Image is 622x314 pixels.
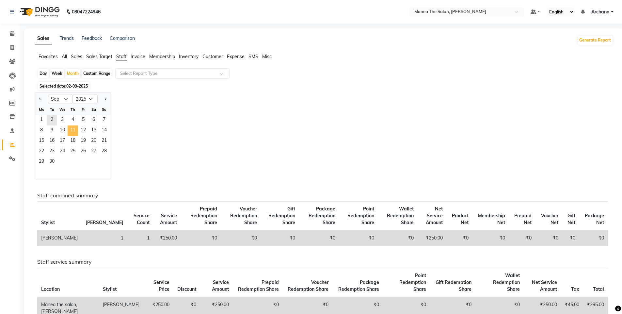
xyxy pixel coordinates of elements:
span: 4 [68,115,78,125]
span: 22 [36,146,47,157]
td: ₹0 [261,230,299,246]
div: Tuesday, September 23, 2025 [47,146,57,157]
span: Tax [571,286,579,292]
div: Thursday, September 18, 2025 [68,136,78,146]
h6: Staff combined summary [37,192,608,199]
span: Sales [71,54,82,59]
div: Custom Range [82,69,112,78]
span: 12 [78,125,88,136]
div: Monday, September 29, 2025 [36,157,47,167]
span: Voucher Net [541,213,558,225]
span: Net Service Amount [532,279,557,292]
img: logo [17,3,61,21]
span: 23 [47,146,57,157]
span: 9 [47,125,57,136]
span: 13 [88,125,99,136]
div: Fr [78,104,88,115]
div: Sunday, September 28, 2025 [99,146,109,157]
span: 14 [99,125,109,136]
div: Saturday, September 13, 2025 [88,125,99,136]
td: 1 [82,230,127,246]
td: ₹0 [299,230,339,246]
button: Next month [103,94,108,104]
h6: Staff service summary [37,259,608,265]
div: Thursday, September 11, 2025 [68,125,78,136]
td: ₹0 [447,230,473,246]
span: 29 [36,157,47,167]
span: Invoice [131,54,145,59]
td: ₹0 [562,230,580,246]
div: Day [38,69,49,78]
span: Package Redemption Share [338,279,379,292]
span: 26 [78,146,88,157]
div: Tuesday, September 2, 2025 [47,115,57,125]
span: SMS [248,54,258,59]
span: Stylist [103,286,117,292]
div: Wednesday, September 3, 2025 [57,115,68,125]
span: Misc [262,54,272,59]
span: Gift Net [567,213,575,225]
td: ₹0 [579,230,608,246]
span: Selected date: [38,82,89,90]
div: Week [50,69,64,78]
div: Su [99,104,109,115]
div: Month [65,69,80,78]
span: 30 [47,157,57,167]
span: 24 [57,146,68,157]
div: Friday, September 26, 2025 [78,146,88,157]
div: Monday, September 1, 2025 [36,115,47,125]
button: Previous month [38,94,43,104]
span: Archana [591,8,610,15]
span: 15 [36,136,47,146]
span: [PERSON_NAME] [86,220,123,225]
div: Wednesday, September 17, 2025 [57,136,68,146]
span: 7 [99,115,109,125]
span: Location [41,286,60,292]
td: ₹250.00 [153,230,181,246]
span: Discount [177,286,196,292]
div: Sa [88,104,99,115]
div: Saturday, September 20, 2025 [88,136,99,146]
span: Voucher Redemption Share [230,206,257,225]
span: Voucher Redemption Share [288,279,328,292]
span: Total [593,286,604,292]
span: Service Amount [160,213,177,225]
div: Saturday, September 6, 2025 [88,115,99,125]
td: ₹0 [339,230,378,246]
span: Prepaid Redemption Share [238,279,279,292]
td: ₹0 [378,230,418,246]
div: Tuesday, September 16, 2025 [47,136,57,146]
span: Net Service Amount [426,206,443,225]
span: 02-09-2025 [66,84,88,89]
td: ₹250.00 [418,230,447,246]
div: Friday, September 19, 2025 [78,136,88,146]
span: Customer [202,54,223,59]
td: 1 [127,230,153,246]
span: Wallet Redemption Share [493,273,520,292]
span: 28 [99,146,109,157]
a: Sales [35,33,52,44]
div: Wednesday, September 10, 2025 [57,125,68,136]
select: Select year [73,94,98,104]
div: Friday, September 12, 2025 [78,125,88,136]
span: Stylist [41,220,55,225]
td: ₹0 [472,230,509,246]
b: 08047224946 [72,3,101,21]
span: Service Count [134,213,150,225]
a: Comparison [110,35,135,41]
span: 21 [99,136,109,146]
div: Tuesday, September 9, 2025 [47,125,57,136]
div: Sunday, September 21, 2025 [99,136,109,146]
span: Sales Target [86,54,112,59]
a: Feedback [82,35,102,41]
span: Package Net [585,213,604,225]
span: 16 [47,136,57,146]
span: 25 [68,146,78,157]
div: Mo [36,104,47,115]
td: ₹0 [535,230,562,246]
div: Monday, September 22, 2025 [36,146,47,157]
span: Service Price [153,279,169,292]
div: Tuesday, September 30, 2025 [47,157,57,167]
td: ₹0 [181,230,221,246]
span: 1 [36,115,47,125]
